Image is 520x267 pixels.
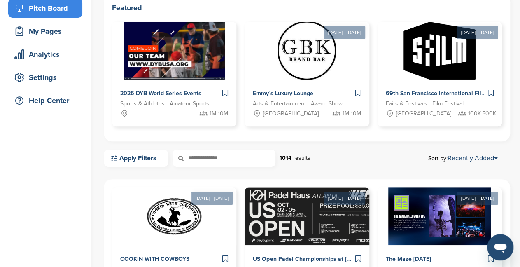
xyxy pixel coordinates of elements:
[324,26,365,39] div: [DATE] - [DATE]
[120,255,189,262] span: COOKIN WITH COWBOYS
[386,99,464,108] span: Fairs & Festivals - Film Festival
[191,192,233,205] div: [DATE] - [DATE]
[145,187,203,245] img: Sponsorpitch &
[457,26,498,39] div: [DATE] - [DATE]
[120,90,201,97] span: 2025 DYB World Series Events
[210,109,228,118] span: 1M-10M
[8,22,82,41] a: My Pages
[388,187,491,245] img: Sponsorpitch &
[378,9,502,126] a: [DATE] - [DATE] Sponsorpitch & 69th San Francisco International Film Festival Fairs & Festivals -...
[12,1,82,16] div: Pitch Board
[112,22,236,126] a: Sponsorpitch & 2025 DYB World Series Events Sports & Athletes - Amateur Sports Leagues 1M-10M
[403,22,476,80] img: Sponsorpitch &
[124,22,225,80] img: Sponsorpitch &
[253,90,313,97] span: Emmy's Luxury Lounge
[386,90,509,97] span: 69th San Francisco International Film Festival
[12,93,82,108] div: Help Center
[245,9,369,126] a: [DATE] - [DATE] Sponsorpitch & Emmy's Luxury Lounge Arts & Entertainment - Award Show [GEOGRAPHIC...
[428,155,498,162] span: Sort by:
[8,45,82,64] a: Analytics
[8,68,82,87] a: Settings
[253,255,403,262] span: US Open Padel Championships at [GEOGRAPHIC_DATA]
[8,91,82,110] a: Help Center
[324,192,365,205] div: [DATE] - [DATE]
[468,109,496,118] span: 100K-500K
[12,70,82,85] div: Settings
[343,109,361,118] span: 1M-10M
[12,24,82,39] div: My Pages
[104,150,168,167] a: Apply Filters
[280,155,291,162] strong: 1014
[245,187,460,245] img: Sponsorpitch &
[457,192,498,205] div: [DATE] - [DATE]
[386,255,431,262] span: The Maze [DATE]
[293,155,310,162] span: results
[278,22,336,80] img: Sponsorpitch &
[253,99,342,108] span: Arts & Entertainment - Award Show
[12,47,82,62] div: Analytics
[487,234,513,260] iframe: Button to launch messaging window
[448,154,498,162] a: Recently Added
[112,2,502,14] h2: Featured
[120,99,216,108] span: Sports & Athletes - Amateur Sports Leagues
[263,109,323,118] span: [GEOGRAPHIC_DATA], [GEOGRAPHIC_DATA]
[396,109,456,118] span: [GEOGRAPHIC_DATA], [GEOGRAPHIC_DATA]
